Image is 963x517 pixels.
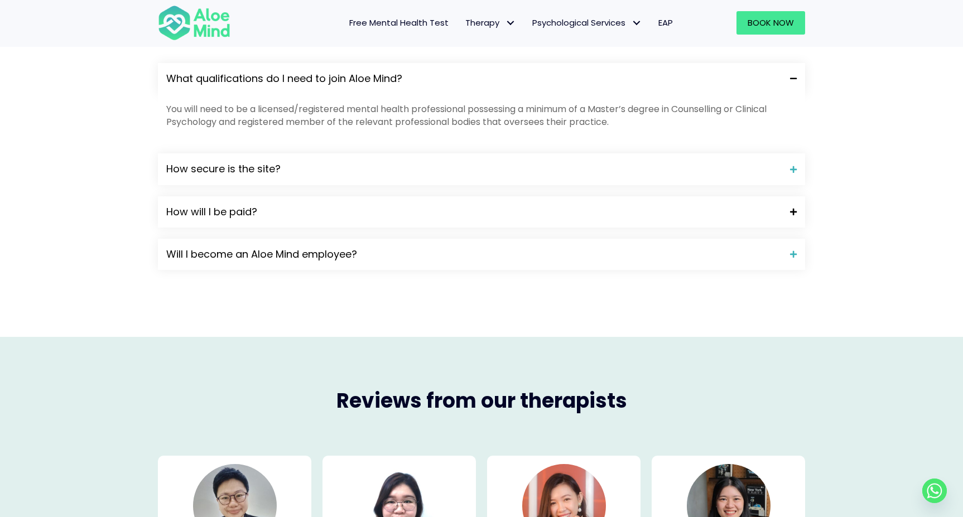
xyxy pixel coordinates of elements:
span: Therapy: submenu [502,15,518,31]
a: Free Mental Health Test [341,11,457,35]
span: Therapy [465,17,516,28]
span: Psychological Services: submenu [628,15,644,31]
p: You will need to be a licensed/registered mental health professional possessing a minimum of a Ma... [166,103,797,128]
span: How secure is the site? [166,162,782,176]
span: EAP [658,17,673,28]
span: What qualifications do I need to join Aloe Mind? [166,71,782,86]
a: Psychological ServicesPsychological Services: submenu [524,11,650,35]
span: Psychological Services [532,17,642,28]
a: Whatsapp [922,479,947,503]
span: Reviews from our therapists [336,386,627,415]
a: EAP [650,11,681,35]
a: TherapyTherapy: submenu [457,11,524,35]
span: Will I become an Aloe Mind employee? [166,247,782,262]
span: Book Now [748,17,794,28]
img: Aloe mind Logo [158,4,230,41]
span: How will I be paid? [166,205,782,219]
nav: Menu [245,11,681,35]
a: Book Now [736,11,805,35]
span: Free Mental Health Test [349,17,449,28]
